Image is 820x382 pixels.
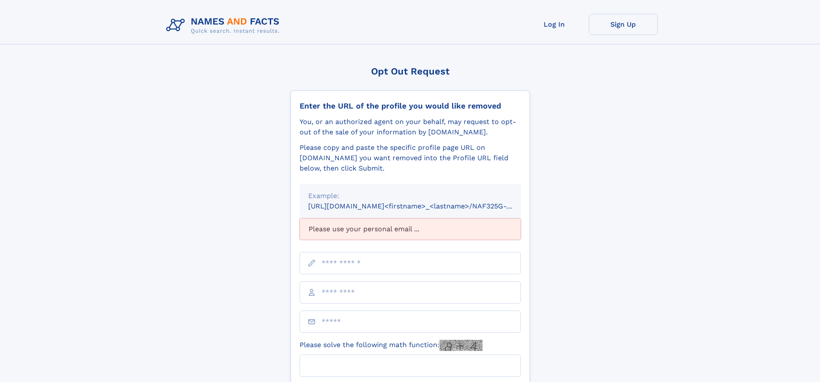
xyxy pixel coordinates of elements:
small: [URL][DOMAIN_NAME]<firstname>_<lastname>/NAF325G-xxxxxxxx [308,202,537,210]
div: Opt Out Request [291,66,530,77]
div: Please use your personal email ... [300,218,521,240]
label: Please solve the following math function: [300,340,483,351]
a: Log In [520,14,589,35]
div: You, or an authorized agent on your behalf, may request to opt-out of the sale of your informatio... [300,117,521,137]
img: Logo Names and Facts [163,14,287,37]
div: Example: [308,191,512,201]
a: Sign Up [589,14,658,35]
div: Please copy and paste the specific profile page URL on [DOMAIN_NAME] you want removed into the Pr... [300,143,521,174]
div: Enter the URL of the profile you would like removed [300,101,521,111]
